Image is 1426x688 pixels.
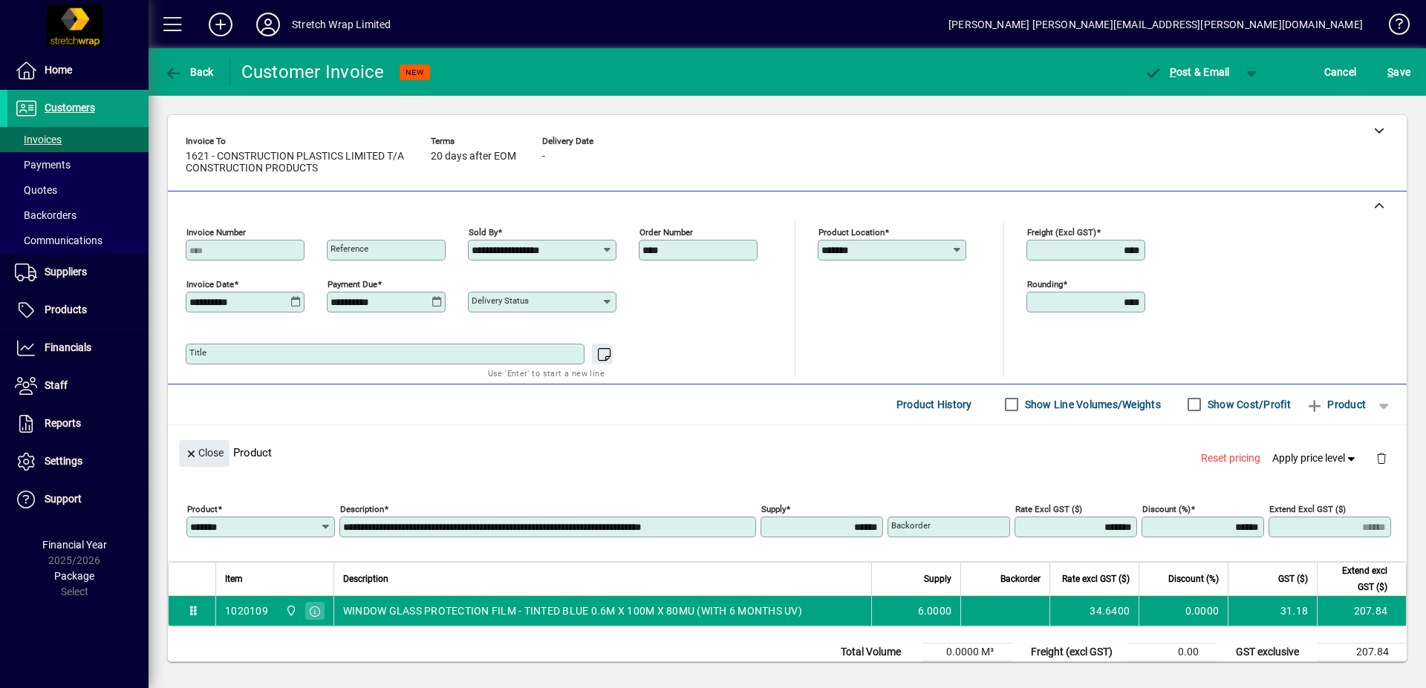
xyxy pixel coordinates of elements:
[1306,393,1366,416] span: Product
[891,391,978,418] button: Product History
[1321,59,1361,85] button: Cancel
[1027,227,1096,237] mat-label: Freight (excl GST)
[7,481,149,518] a: Support
[45,417,81,429] span: Reports
[15,159,71,171] span: Payments
[328,279,377,289] mat-label: Payment due
[472,295,529,306] mat-label: Delivery status
[340,504,384,514] mat-label: Description
[15,134,62,145] span: Invoices
[924,571,951,587] span: Supply
[292,13,391,36] div: Stretch Wrap Limited
[1168,571,1219,587] span: Discount (%)
[1136,59,1237,85] button: Post & Email
[168,425,1407,479] div: Product
[185,441,224,465] span: Close
[45,379,68,391] span: Staff
[45,304,87,315] span: Products
[281,603,299,619] span: SWL-AKL
[833,643,922,661] td: Total Volume
[189,347,206,358] mat-label: Title
[1015,504,1082,514] mat-label: Rate excl GST ($)
[225,571,243,587] span: Item
[15,184,57,196] span: Quotes
[343,571,388,587] span: Description
[1317,596,1406,626] td: 207.84
[45,341,91,353] span: Financials
[7,254,149,291] a: Suppliers
[244,11,292,38] button: Profile
[1027,279,1063,289] mat-label: Rounding
[469,227,498,237] mat-label: Sold by
[922,661,1012,678] td: 0.0000 Kg
[1278,571,1308,587] span: GST ($)
[1387,60,1410,84] span: ave
[164,66,214,78] span: Back
[1318,661,1407,678] td: 31.18
[1142,504,1191,514] mat-label: Discount (%)
[1062,571,1130,587] span: Rate excl GST ($)
[1195,445,1266,471] button: Reset pricing
[639,227,693,237] mat-label: Order number
[431,151,516,163] span: 20 days after EOM
[1139,596,1228,626] td: 0.0000
[1228,596,1317,626] td: 31.18
[833,661,922,678] td: Total Weight
[179,440,229,467] button: Close
[1023,661,1127,678] td: Rounding
[1201,451,1260,466] span: Reset pricing
[896,393,972,416] span: Product History
[488,364,605,381] mat-hint: Use 'Enter' to start a new line
[1127,661,1217,678] td: 0.00
[1298,391,1373,418] button: Product
[1144,66,1230,78] span: ost & Email
[1059,603,1130,618] div: 34.6400
[15,235,102,246] span: Communications
[1127,643,1217,661] td: 0.00
[7,292,149,329] a: Products
[45,455,82,467] span: Settings
[1324,60,1357,84] span: Cancel
[225,603,268,618] div: 1020109
[186,151,408,174] span: 1621 - CONSTRUCTION PLASTICS LIMITED T/A CONSTRUCTION PRODUCTS
[1318,643,1407,661] td: 207.84
[197,11,244,38] button: Add
[187,504,218,514] mat-label: Product
[818,227,885,237] mat-label: Product location
[160,59,218,85] button: Back
[186,227,246,237] mat-label: Invoice number
[7,152,149,177] a: Payments
[918,603,952,618] span: 6.0000
[1272,451,1358,466] span: Apply price level
[54,570,94,582] span: Package
[45,64,72,76] span: Home
[1364,451,1399,464] app-page-header-button: Delete
[241,60,385,84] div: Customer Invoice
[542,151,545,163] span: -
[149,59,230,85] app-page-header-button: Back
[7,443,149,480] a: Settings
[1364,440,1399,476] button: Delete
[15,209,76,221] span: Backorders
[7,330,149,367] a: Financials
[45,102,95,114] span: Customers
[7,203,149,228] a: Backorders
[7,177,149,203] a: Quotes
[1266,445,1364,471] button: Apply price level
[1384,59,1414,85] button: Save
[1326,563,1387,595] span: Extend excl GST ($)
[7,228,149,253] a: Communications
[1269,504,1346,514] mat-label: Extend excl GST ($)
[45,266,87,278] span: Suppliers
[922,643,1012,661] td: 0.0000 M³
[7,52,149,89] a: Home
[948,13,1363,36] div: [PERSON_NAME] [PERSON_NAME][EMAIL_ADDRESS][PERSON_NAME][DOMAIN_NAME]
[1387,66,1393,78] span: S
[1170,66,1176,78] span: P
[891,520,931,531] mat-label: Backorder
[1022,397,1161,412] label: Show Line Volumes/Weights
[761,504,786,514] mat-label: Supply
[175,446,233,459] app-page-header-button: Close
[1228,661,1318,678] td: GST
[45,493,82,505] span: Support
